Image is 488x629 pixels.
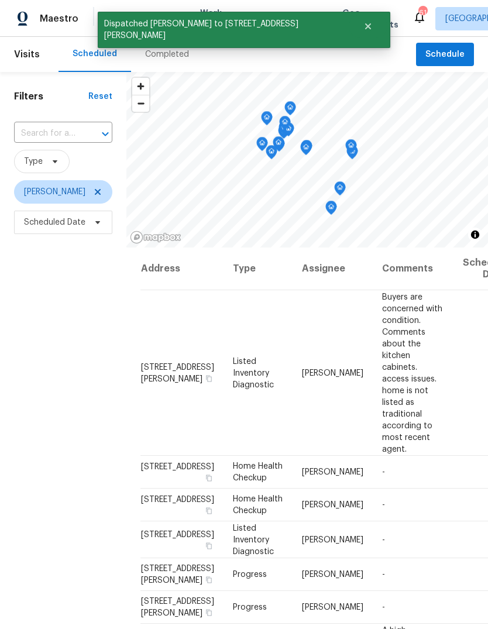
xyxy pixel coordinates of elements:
span: Progress [233,570,267,579]
span: - [382,501,385,509]
span: [PERSON_NAME] [302,570,363,579]
h1: Filters [14,91,88,102]
div: Map marker [334,181,346,200]
span: [STREET_ADDRESS] [141,463,214,471]
button: Copy Address [204,506,214,516]
button: Zoom out [132,95,149,112]
th: Comments [373,248,453,290]
span: [STREET_ADDRESS] [141,496,214,504]
button: Copy Address [204,540,214,551]
span: [PERSON_NAME] [302,603,363,611]
div: Map marker [273,136,284,154]
th: Address [140,248,224,290]
span: - [382,570,385,579]
div: Map marker [300,141,312,159]
span: [STREET_ADDRESS][PERSON_NAME] [141,597,214,617]
button: Zoom in [132,78,149,95]
span: - [382,603,385,611]
button: Toggle attribution [468,228,482,242]
span: [PERSON_NAME] [302,535,363,544]
span: Maestro [40,13,78,25]
div: Scheduled [73,48,117,60]
button: Copy Address [204,575,214,585]
div: Map marker [284,101,296,119]
span: [STREET_ADDRESS][PERSON_NAME] [141,363,214,383]
span: [PERSON_NAME] [302,369,363,377]
span: Listed Inventory Diagnostic [233,524,274,555]
span: [STREET_ADDRESS][PERSON_NAME] [141,565,214,585]
span: Home Health Checkup [233,495,283,515]
span: Buyers are concerned with condition. Comments about the kitchen cabinets. access issues. home is ... [382,293,442,453]
div: Map marker [266,145,277,163]
a: Mapbox homepage [130,231,181,244]
span: [PERSON_NAME] [24,186,85,198]
div: Map marker [256,137,268,155]
span: Visits [14,42,40,67]
span: [PERSON_NAME] [302,468,363,476]
div: Completed [145,49,189,60]
span: Scheduled Date [24,216,85,228]
span: Geo Assignments [342,7,398,30]
span: [STREET_ADDRESS] [141,530,214,538]
div: Map marker [279,121,290,139]
span: Work Orders [200,7,230,30]
button: Schedule [416,43,474,67]
div: Map marker [345,139,357,157]
span: Type [24,156,43,167]
div: Map marker [278,125,290,143]
span: Schedule [425,47,465,62]
div: Map marker [261,111,273,129]
div: Reset [88,91,112,102]
button: Copy Address [204,473,214,483]
span: - [382,468,385,476]
span: - [382,535,385,544]
span: [PERSON_NAME] [302,501,363,509]
div: Map marker [279,116,291,134]
input: Search for an address... [14,125,80,143]
div: Map marker [301,140,312,158]
span: Home Health Checkup [233,462,283,482]
span: Dispatched [PERSON_NAME] to [STREET_ADDRESS][PERSON_NAME] [98,12,349,48]
span: Progress [233,603,267,611]
button: Copy Address [204,607,214,618]
button: Open [97,126,114,142]
button: Close [349,15,387,38]
div: 61 [418,7,427,19]
div: Map marker [325,201,337,219]
th: Assignee [293,248,373,290]
span: Toggle attribution [472,228,479,241]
